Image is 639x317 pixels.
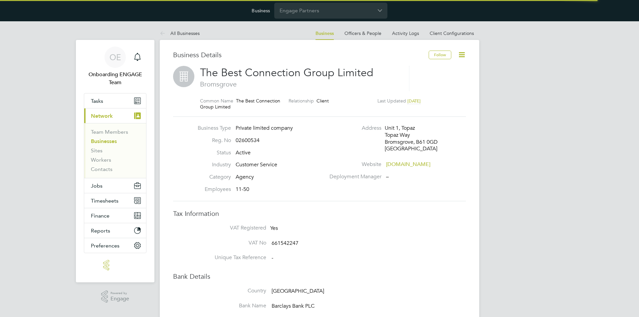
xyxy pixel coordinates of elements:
[325,161,381,168] label: Website
[252,8,270,14] label: Business
[194,125,231,132] label: Business Type
[84,223,146,238] button: Reports
[385,125,448,132] div: Unit 1, Topaz
[385,139,448,146] div: Bromsgrove, B61 0GD
[272,240,299,246] span: 661542247
[317,98,329,104] span: Client
[200,98,233,104] label: Common Name
[91,98,103,104] span: Tasks
[386,161,430,168] a: [DOMAIN_NAME]
[407,98,421,104] span: [DATE]
[91,147,103,154] a: Sites
[430,30,474,36] a: Client Configurations
[194,186,231,193] label: Employees
[76,40,154,282] nav: Main navigation
[84,47,146,86] a: OEOnboarding ENGAGE Team
[200,239,266,246] label: VAT No
[200,225,266,232] label: VAT Registered
[91,242,119,249] span: Preferences
[200,80,402,88] span: Bromsgrove
[200,66,373,79] span: The Best Connection Group Limited
[236,137,260,144] span: 02600534
[84,178,146,193] button: Jobs
[173,51,429,59] h3: Business Details
[91,198,118,204] span: Timesheets
[84,193,146,208] button: Timesheets
[344,30,381,36] a: Officers & People
[173,209,466,218] h3: Tax Information
[325,173,381,180] label: Deployment Manager
[84,108,146,123] button: Network
[272,288,324,294] span: [GEOGRAPHIC_DATA]
[194,174,231,181] label: Category
[84,208,146,223] button: Finance
[236,174,254,180] span: Agency
[91,183,103,189] span: Jobs
[392,30,419,36] a: Activity Logs
[385,132,448,139] div: Topaz Way
[91,213,109,219] span: Finance
[110,296,129,302] span: Engage
[236,186,249,193] span: 11-50
[325,125,381,132] label: Address
[194,149,231,156] label: Status
[236,125,293,131] span: Private limited company
[289,98,314,104] label: Relationship
[377,98,406,104] label: Last Updated
[84,123,146,178] div: Network
[194,137,231,144] label: Reg. No
[272,303,315,309] span: Barclays Bank PLC
[200,302,266,309] label: Bank Name
[110,290,129,296] span: Powered by
[386,173,389,180] span: –
[236,149,251,156] span: Active
[385,145,448,152] div: [GEOGRAPHIC_DATA]
[272,255,273,261] span: -
[316,31,334,36] a: Business
[109,53,121,62] span: OE
[200,254,266,261] label: Unique Tax Reference
[91,129,128,135] a: Team Members
[101,290,129,303] a: Powered byEngage
[270,225,278,232] span: Yes
[236,161,277,168] span: Customer Service
[91,228,110,234] span: Reports
[84,71,146,86] span: Onboarding ENGAGE Team
[91,138,117,144] a: Businesses
[200,287,266,294] label: Country
[84,238,146,253] button: Preferences
[91,113,113,119] span: Network
[91,157,111,163] a: Workers
[160,30,200,36] a: All Businesses
[84,260,146,270] a: Go to home page
[103,260,127,270] img: engage-logo-retina.png
[91,166,112,172] a: Contacts
[429,51,451,59] button: Follow
[200,98,280,110] span: The Best Connection Group Limited
[84,93,146,108] a: Tasks
[194,161,231,168] label: Industry
[173,272,466,281] h3: Bank Details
